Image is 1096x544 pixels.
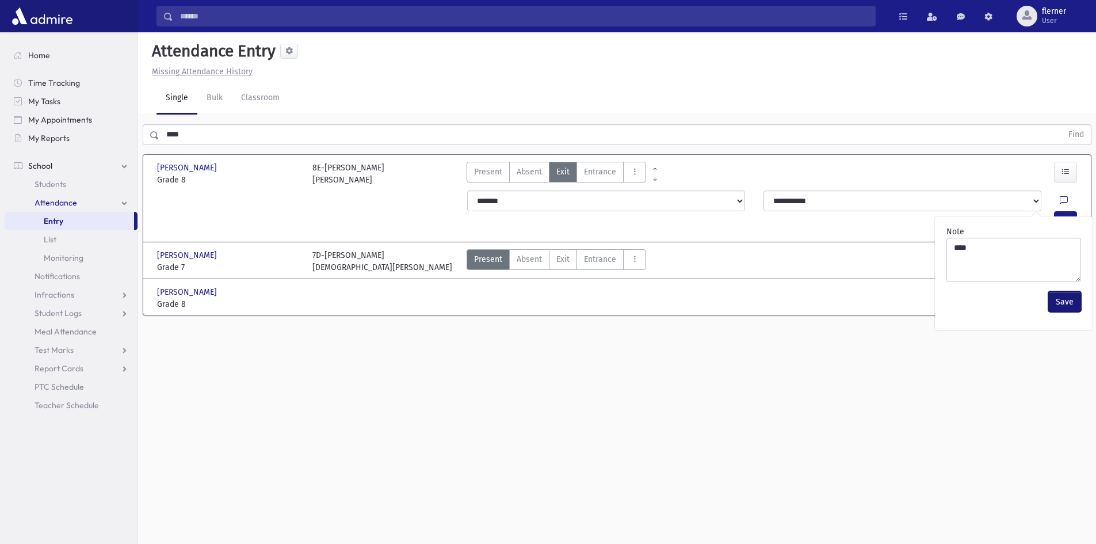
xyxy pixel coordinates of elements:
[584,253,616,265] span: Entrance
[156,82,197,115] a: Single
[157,162,219,174] span: [PERSON_NAME]
[197,82,232,115] a: Bulk
[35,179,66,189] span: Students
[44,234,56,245] span: List
[517,166,542,178] span: Absent
[28,115,92,125] span: My Appointments
[5,396,138,414] a: Teacher Schedule
[5,212,134,230] a: Entry
[5,249,138,267] a: Monitoring
[157,249,219,261] span: [PERSON_NAME]
[556,253,570,265] span: Exit
[232,82,289,115] a: Classroom
[467,249,646,273] div: AttTypes
[35,363,83,374] span: Report Cards
[1042,16,1066,25] span: User
[5,267,138,286] a: Notifications
[5,157,138,175] a: School
[312,249,452,273] div: 7D-[PERSON_NAME] [DEMOGRAPHIC_DATA][PERSON_NAME]
[173,6,875,26] input: Search
[157,286,219,298] span: [PERSON_NAME]
[5,341,138,359] a: Test Marks
[467,162,646,186] div: AttTypes
[147,67,253,77] a: Missing Attendance History
[28,78,80,88] span: Time Tracking
[1048,291,1081,312] button: Save
[28,161,52,171] span: School
[5,286,138,304] a: Infractions
[312,162,384,186] div: 8E-[PERSON_NAME] [PERSON_NAME]
[9,5,75,28] img: AdmirePro
[44,253,83,263] span: Monitoring
[35,290,74,300] span: Infractions
[35,308,82,318] span: Student Logs
[5,74,138,92] a: Time Tracking
[28,50,50,60] span: Home
[152,67,253,77] u: Missing Attendance History
[474,166,502,178] span: Present
[5,378,138,396] a: PTC Schedule
[5,304,138,322] a: Student Logs
[28,133,70,143] span: My Reports
[44,216,63,226] span: Entry
[946,226,964,238] label: Note
[5,322,138,341] a: Meal Attendance
[157,174,301,186] span: Grade 8
[5,46,138,64] a: Home
[35,197,77,208] span: Attendance
[157,298,301,310] span: Grade 8
[35,271,80,281] span: Notifications
[35,400,99,410] span: Teacher Schedule
[5,129,138,147] a: My Reports
[1061,125,1091,144] button: Find
[35,326,97,337] span: Meal Attendance
[1042,7,1066,16] span: flerner
[5,111,138,129] a: My Appointments
[35,382,84,392] span: PTC Schedule
[5,230,138,249] a: List
[5,92,138,111] a: My Tasks
[584,166,616,178] span: Entrance
[556,166,570,178] span: Exit
[147,41,276,61] h5: Attendance Entry
[5,359,138,378] a: Report Cards
[157,261,301,273] span: Grade 7
[474,253,502,265] span: Present
[517,253,542,265] span: Absent
[5,193,138,212] a: Attendance
[5,175,138,193] a: Students
[35,345,74,355] span: Test Marks
[28,96,60,106] span: My Tasks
